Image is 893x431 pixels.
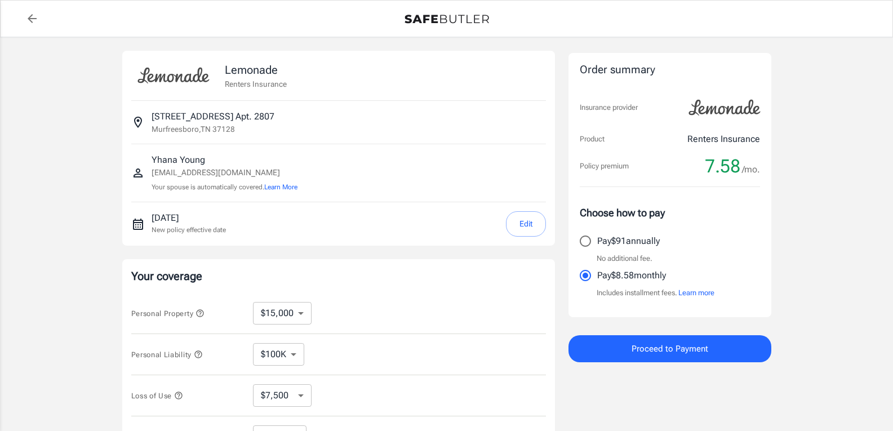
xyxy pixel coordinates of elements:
[678,287,714,299] button: Learn more
[21,7,43,30] a: back to quotes
[131,348,203,361] button: Personal Liability
[225,78,287,90] p: Renters Insurance
[131,389,183,402] button: Loss of Use
[580,102,638,113] p: Insurance provider
[131,268,546,284] p: Your coverage
[225,61,287,78] p: Lemonade
[152,167,297,179] p: [EMAIL_ADDRESS][DOMAIN_NAME]
[580,205,760,220] p: Choose how to pay
[264,182,297,192] button: Learn More
[152,225,226,235] p: New policy effective date
[152,123,235,135] p: Murfreesboro , TN 37128
[597,287,714,299] p: Includes installment fees.
[597,234,660,248] p: Pay $91 annually
[152,153,297,167] p: Yhana Young
[597,269,666,282] p: Pay $8.58 monthly
[152,182,297,193] p: Your spouse is automatically covered.
[506,211,546,237] button: Edit
[131,166,145,180] svg: Insured person
[131,60,216,91] img: Lemonade
[152,211,226,225] p: [DATE]
[632,341,708,356] span: Proceed to Payment
[131,350,203,359] span: Personal Liability
[682,92,767,123] img: Lemonade
[131,306,205,320] button: Personal Property
[597,253,652,264] p: No additional fee.
[131,309,205,318] span: Personal Property
[687,132,760,146] p: Renters Insurance
[152,110,274,123] p: [STREET_ADDRESS] Apt. 2807
[131,392,183,400] span: Loss of Use
[580,161,629,172] p: Policy premium
[580,62,760,78] div: Order summary
[580,134,605,145] p: Product
[131,217,145,231] svg: New policy start date
[705,155,740,177] span: 7.58
[405,15,489,24] img: Back to quotes
[568,335,771,362] button: Proceed to Payment
[131,115,145,129] svg: Insured address
[742,162,760,177] span: /mo.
